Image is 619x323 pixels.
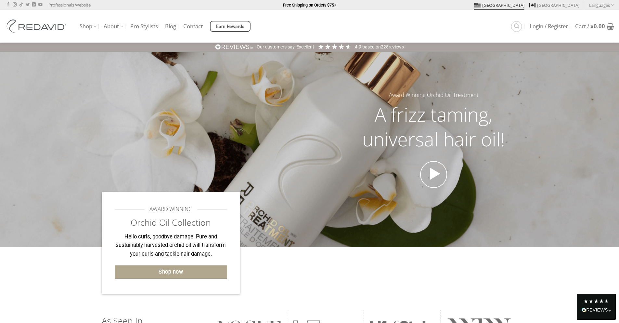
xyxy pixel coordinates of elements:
[582,306,611,315] div: Read All Reviews
[149,205,192,214] span: AWARD WINNING
[296,44,314,50] div: Excellent
[350,91,518,100] h5: Award Winning Orchid Oil Treatment
[104,20,123,33] a: About
[582,308,611,312] img: REVIEWS.io
[511,21,522,32] a: Search
[216,23,245,30] span: Earn Rewards
[583,299,609,304] div: 4.8 Stars
[115,233,227,259] p: Hello curls, goodbye damage! Pure and sustainably harvested orchid oil will transform your curls ...
[210,21,251,32] a: Earn Rewards
[590,22,594,30] span: $
[589,0,614,10] a: Languages
[590,22,605,30] bdi: 0.00
[350,102,518,151] h2: A frizz taming, universal hair oil!
[530,20,568,32] a: Login / Register
[159,268,183,276] span: Shop now
[38,3,42,7] a: Follow on YouTube
[115,265,227,279] a: Shop now
[355,44,362,49] span: 4.9
[26,3,30,7] a: Follow on Twitter
[32,3,36,7] a: Follow on LinkedIn
[215,44,253,50] img: REVIEWS.io
[362,44,381,49] span: Based on
[115,217,227,228] h2: Orchid Oil Collection
[257,44,295,50] div: Our customers say
[13,3,17,7] a: Follow on Instagram
[577,294,616,320] div: Read All Reviews
[80,20,97,33] a: Shop
[530,24,568,29] span: Login / Register
[5,20,70,33] img: REDAVID Salon Products | United States
[529,0,579,10] a: [GEOGRAPHIC_DATA]
[381,44,389,49] span: 228
[474,0,524,10] a: [GEOGRAPHIC_DATA]
[317,43,352,50] div: 4.91 Stars
[6,3,10,7] a: Follow on Facebook
[183,20,203,32] a: Contact
[389,44,404,49] span: reviews
[165,20,176,32] a: Blog
[19,3,23,7] a: Follow on TikTok
[283,3,336,7] strong: Free Shipping on Orders $75+
[575,24,605,29] span: Cart /
[575,19,614,34] a: Cart / $0.00
[130,20,158,32] a: Pro Stylists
